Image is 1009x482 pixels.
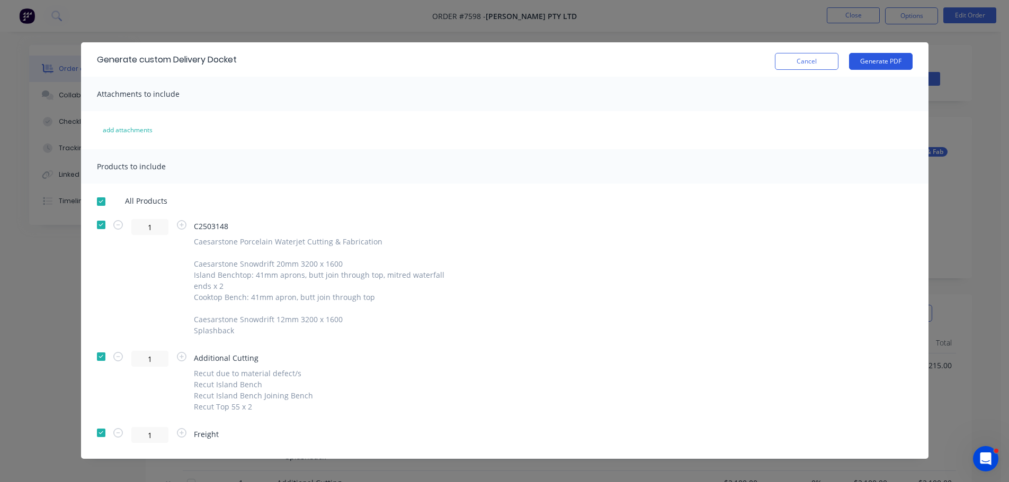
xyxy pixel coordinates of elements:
div: Recut due to material defect/s Recut Island Bench Recut Island Bench Joining Bench Recut Top 55 x 2 [194,368,313,412]
span: Attachments to include [97,89,180,99]
button: add attachments [92,122,164,139]
span: All Products [125,195,174,206]
iframe: Intercom live chat [973,446,998,471]
span: Products to include [97,161,166,171]
div: Generate custom Delivery Docket [97,53,237,66]
button: Generate PDF [849,53,913,70]
span: Additional Cutting [194,352,313,363]
button: Cancel [775,53,838,70]
span: Freight [194,429,219,440]
div: Caesarstone Porcelain Waterjet Cutting & Fabrication Caesarstone Snowdrift 20mm 3200 x 1600 Islan... [194,236,459,336]
span: C2503148 [194,221,459,232]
